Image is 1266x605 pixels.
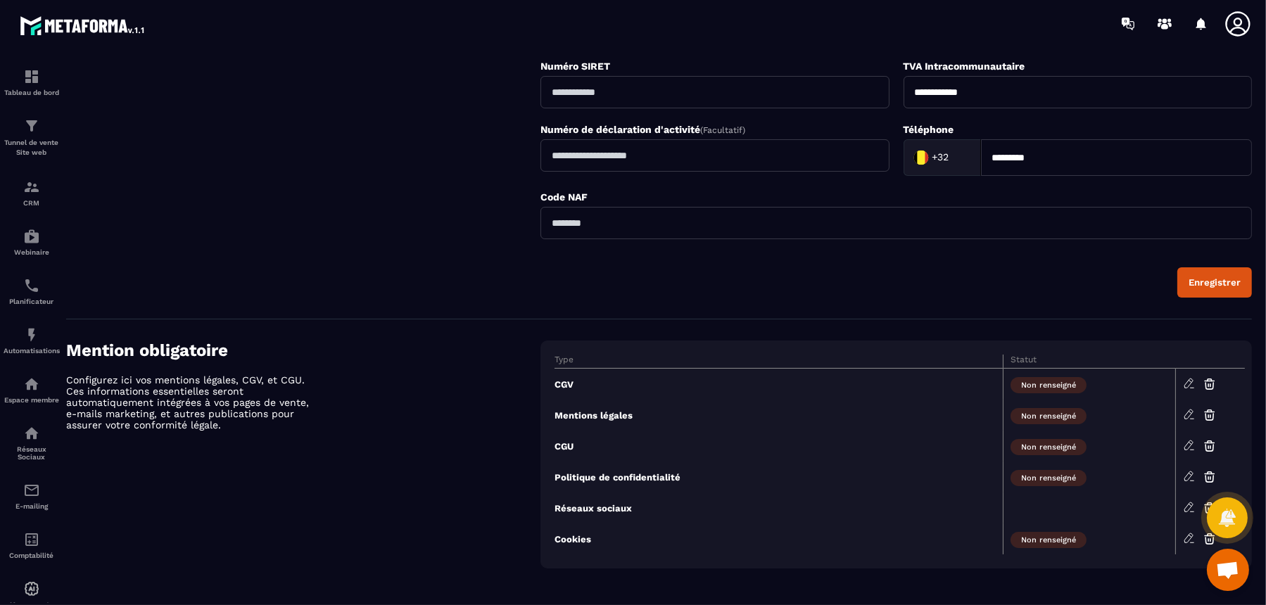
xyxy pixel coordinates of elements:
[4,217,60,267] a: automationsautomationsWebinaire
[555,355,1004,369] th: Type
[4,552,60,559] p: Comptabilité
[4,199,60,207] p: CRM
[700,125,745,135] span: (Facultatif)
[23,117,40,134] img: formation
[4,471,60,521] a: emailemailE-mailing
[1011,470,1087,486] span: Non renseigné
[555,431,1004,461] td: CGU
[540,60,610,72] label: Numéro SIRET
[4,445,60,461] p: Réseaux Sociaux
[4,267,60,316] a: schedulerschedulerPlanificateur
[1207,549,1249,591] div: Ouvrir le chat
[555,369,1004,400] td: CGV
[4,396,60,404] p: Espace membre
[1011,439,1087,455] span: Non renseigné
[23,531,40,548] img: accountant
[66,340,540,360] h4: Mention obligatoire
[904,124,954,135] label: Téléphone
[23,376,40,393] img: automations
[952,147,966,168] input: Search for option
[4,248,60,256] p: Webinaire
[1004,355,1176,369] th: Statut
[4,521,60,570] a: accountantaccountantComptabilité
[4,502,60,510] p: E-mailing
[4,138,60,158] p: Tunnel de vente Site web
[4,298,60,305] p: Planificateur
[4,107,60,168] a: formationformationTunnel de vente Site web
[932,151,949,165] span: +32
[4,168,60,217] a: formationformationCRM
[1189,277,1241,288] div: Enregistrer
[904,139,981,176] div: Search for option
[23,482,40,499] img: email
[4,316,60,365] a: automationsautomationsAutomatisations
[23,228,40,245] img: automations
[555,492,1004,523] td: Réseaux sociaux
[23,277,40,294] img: scheduler
[23,425,40,442] img: social-network
[4,365,60,414] a: automationsautomationsEspace membre
[907,144,935,172] img: Country Flag
[23,68,40,85] img: formation
[23,179,40,196] img: formation
[1011,408,1087,424] span: Non renseigné
[540,191,588,203] label: Code NAF
[555,400,1004,431] td: Mentions légales
[540,124,745,135] label: Numéro de déclaration d'activité
[1011,532,1087,548] span: Non renseigné
[66,374,312,431] p: Configurez ici vos mentions légales, CGV, et CGU. Ces informations essentielles seront automatiqu...
[904,60,1025,72] label: TVA Intracommunautaire
[555,523,1004,554] td: Cookies
[4,414,60,471] a: social-networksocial-networkRéseaux Sociaux
[20,13,146,38] img: logo
[1177,267,1252,298] button: Enregistrer
[555,461,1004,492] td: Politique de confidentialité
[23,326,40,343] img: automations
[23,580,40,597] img: automations
[4,58,60,107] a: formationformationTableau de bord
[1011,377,1087,393] span: Non renseigné
[4,347,60,355] p: Automatisations
[4,89,60,96] p: Tableau de bord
